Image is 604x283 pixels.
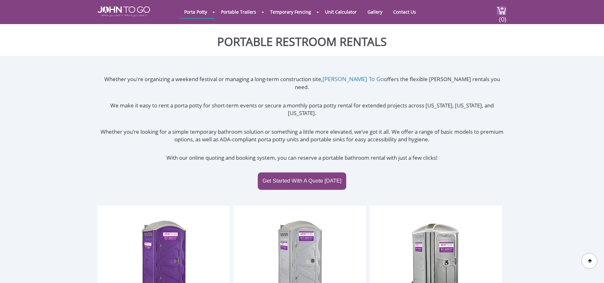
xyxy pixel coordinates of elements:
p: We make it easy to rent a porta potty for short-term events or secure a monthly porta potty renta... [98,102,506,117]
a: [PERSON_NAME] To Go [322,75,384,83]
p: Whether you’re looking for a simple temporary bathroom solution or something a little more elevat... [98,128,506,144]
a: Contact Us [388,6,421,18]
a: Temporary Fencing [265,6,316,18]
img: JOHN to go [98,6,150,16]
p: With our online quoting and booking system, you can reserve a portable bathroom rental with just ... [98,154,506,162]
span: (0) [499,10,506,23]
a: Unit Calculator [320,6,361,18]
p: Whether you're organizing a weekend festival or managing a long-term construction site, offers th... [98,75,506,91]
a: Gallery [363,6,387,18]
a: Portable Trailers [216,6,261,18]
a: Porta Potty [179,6,212,18]
a: Get Started With A Quote [DATE] [258,172,346,190]
img: cart a [497,6,506,15]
